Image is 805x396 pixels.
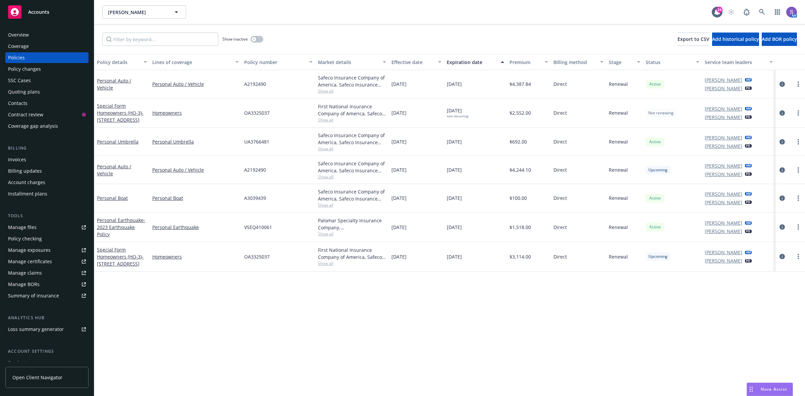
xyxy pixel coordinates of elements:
[705,114,742,121] a: [PERSON_NAME]
[318,132,386,146] div: Safeco Insurance Company of America, Safeco Insurance (Liberty Mutual)
[5,166,89,176] a: Billing updates
[648,195,662,201] span: Active
[94,54,150,70] button: Policy details
[786,7,797,17] img: photo
[102,5,186,19] button: [PERSON_NAME]
[152,166,239,173] a: Personal Auto / Vehicle
[609,59,633,66] div: Stage
[97,110,144,123] span: - [STREET_ADDRESS]
[705,190,742,197] a: [PERSON_NAME]
[702,54,776,70] button: Service team leaders
[5,268,89,278] a: Manage claims
[152,224,239,231] a: Personal Earthquake
[5,324,89,335] a: Loss summary generator
[102,33,218,46] input: Filter by keyword...
[447,114,468,118] div: non-recurring
[8,52,25,63] div: Policies
[8,41,29,52] div: Coverage
[8,177,45,188] div: Account charges
[8,166,42,176] div: Billing updates
[318,174,386,180] span: Show all
[318,246,386,261] div: First National Insurance Company of America, Safeco Insurance (Liberty Mutual)
[152,138,239,145] a: Personal Umbrella
[152,194,239,202] a: Personal Boat
[646,59,692,66] div: Status
[447,224,462,231] span: [DATE]
[678,33,709,46] button: Export to CSV
[747,383,755,396] div: Drag to move
[794,223,802,231] a: more
[97,138,139,145] a: Personal Umbrella
[28,9,49,15] span: Accounts
[5,245,89,256] a: Manage exposures
[447,253,462,260] span: [DATE]
[5,52,89,63] a: Policies
[391,253,407,260] span: [DATE]
[705,76,742,83] a: [PERSON_NAME]
[5,188,89,199] a: Installment plans
[553,59,596,66] div: Billing method
[12,374,62,381] span: Open Client Navigator
[152,109,239,116] a: Homeowners
[8,290,59,301] div: Summary of insurance
[97,77,131,91] a: Personal Auto / Vehicle
[553,253,567,260] span: Direct
[553,166,567,173] span: Direct
[8,279,40,290] div: Manage BORs
[152,59,231,66] div: Lines of coverage
[778,138,786,146] a: circleInformation
[8,245,51,256] div: Manage exposures
[5,30,89,40] a: Overview
[509,253,531,260] span: $3,114.00
[8,109,43,120] div: Contract review
[244,166,266,173] span: A2192490
[244,138,269,145] span: UA3766481
[609,166,628,173] span: Renewal
[5,256,89,267] a: Manage certificates
[5,41,89,52] a: Coverage
[648,167,667,173] span: Upcoming
[318,188,386,202] div: Safeco Insurance Company of America, Safeco Insurance (Liberty Mutual)
[778,80,786,88] a: circleInformation
[553,194,567,202] span: Direct
[778,109,786,117] a: circleInformation
[391,59,434,66] div: Effective date
[553,109,567,116] span: Direct
[648,224,662,230] span: Active
[318,217,386,231] div: Palomar Specialty Insurance Company, [GEOGRAPHIC_DATA]
[318,202,386,208] span: Show all
[8,75,31,86] div: SSC Cases
[5,315,89,321] div: Analytics hub
[643,54,702,70] button: Status
[609,80,628,88] span: Renewal
[712,36,759,42] span: Add historical policy
[509,224,531,231] span: $1,518.00
[318,117,386,123] span: Show all
[794,166,802,174] a: more
[5,177,89,188] a: Account charges
[778,223,786,231] a: circleInformation
[447,166,462,173] span: [DATE]
[778,166,786,174] a: circleInformation
[389,54,444,70] button: Effective date
[761,386,787,392] span: Nova Assist
[553,80,567,88] span: Direct
[5,154,89,165] a: Invoices
[5,233,89,244] a: Policy checking
[8,222,37,233] div: Manage files
[648,81,662,87] span: Active
[740,5,753,19] a: Report a Bug
[794,194,802,202] a: more
[244,194,266,202] span: A3039439
[8,87,40,97] div: Quoting plans
[509,80,531,88] span: $4,387.84
[97,103,144,123] a: Special Form Homeowners (HO-3)
[755,5,769,19] a: Search
[8,233,42,244] div: Policy checking
[108,9,166,16] span: [PERSON_NAME]
[606,54,643,70] button: Stage
[152,253,239,260] a: Homeowners
[678,36,709,42] span: Export to CSV
[8,98,28,109] div: Contacts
